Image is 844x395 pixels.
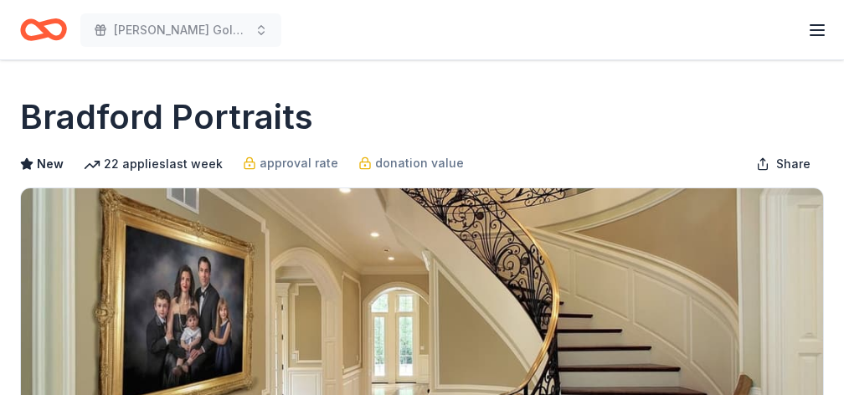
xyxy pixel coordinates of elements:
[84,154,223,174] div: 22 applies last week
[743,147,824,181] button: Share
[37,154,64,174] span: New
[776,154,811,174] span: Share
[358,153,464,173] a: donation value
[375,153,464,173] span: donation value
[20,94,313,141] h1: Bradford Portraits
[243,153,338,173] a: approval rate
[114,20,248,40] span: [PERSON_NAME] Golf Challenge
[260,153,338,173] span: approval rate
[20,10,67,49] a: Home
[80,13,281,47] button: [PERSON_NAME] Golf Challenge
